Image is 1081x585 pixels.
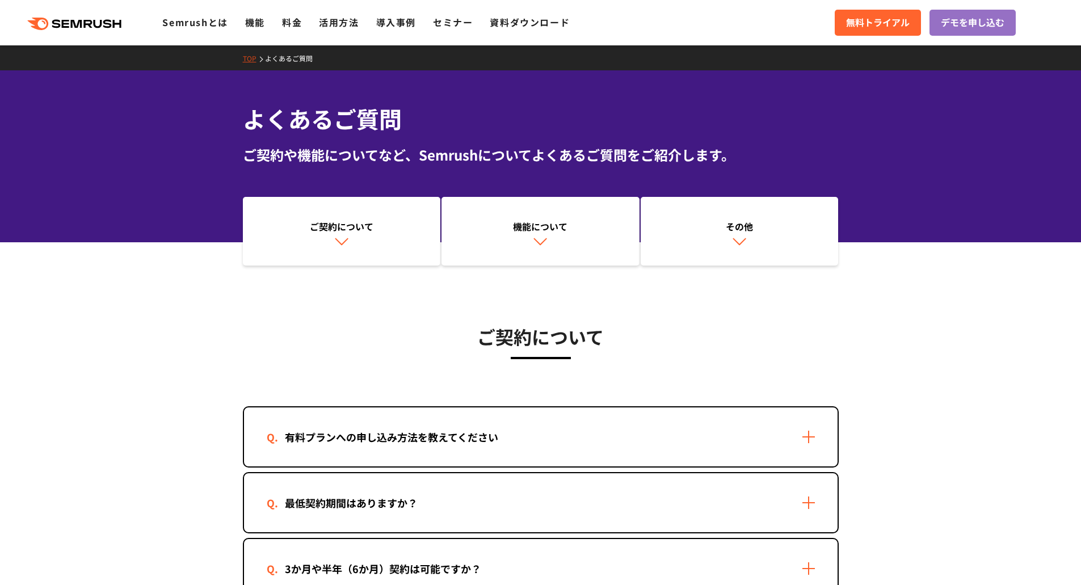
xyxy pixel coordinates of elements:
a: 料金 [282,15,302,29]
a: ご契約について [243,197,441,266]
h3: ご契約について [243,322,839,351]
div: ご契約について [249,220,435,233]
div: ご契約や機能についてなど、Semrushについてよくあるご質問をご紹介します。 [243,145,839,165]
a: TOP [243,53,265,63]
span: デモを申し込む [941,15,1004,30]
a: 機能について [441,197,640,266]
a: 導入事例 [376,15,416,29]
div: その他 [646,220,833,233]
a: 資料ダウンロード [490,15,570,29]
div: 3か月や半年（6か月）契約は可能ですか？ [267,561,499,577]
h1: よくあるご質問 [243,102,839,136]
div: 有料プランへの申し込み方法を教えてください [267,429,516,445]
a: 機能 [245,15,265,29]
span: 無料トライアル [846,15,910,30]
a: デモを申し込む [929,10,1016,36]
div: 最低契約期間はありますか？ [267,495,436,511]
a: セミナー [433,15,473,29]
a: よくあるご質問 [265,53,321,63]
div: 機能について [447,220,634,233]
a: Semrushとは [162,15,228,29]
a: 活用方法 [319,15,359,29]
a: 無料トライアル [835,10,921,36]
a: その他 [641,197,839,266]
